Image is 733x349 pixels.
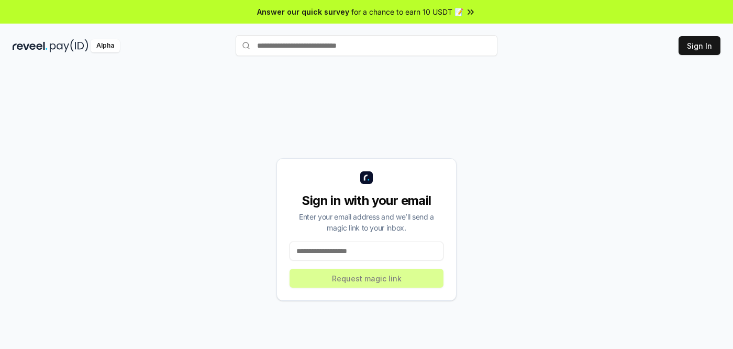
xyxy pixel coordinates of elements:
div: Alpha [91,39,120,52]
img: pay_id [50,39,88,52]
div: Sign in with your email [290,192,443,209]
img: logo_small [360,171,373,184]
span: Answer our quick survey [257,6,349,17]
button: Sign In [679,36,720,55]
div: Enter your email address and we’ll send a magic link to your inbox. [290,211,443,233]
span: for a chance to earn 10 USDT 📝 [351,6,463,17]
img: reveel_dark [13,39,48,52]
